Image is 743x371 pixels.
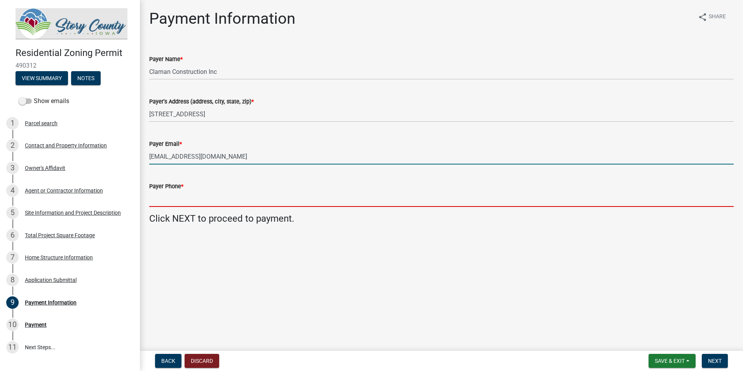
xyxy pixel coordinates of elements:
div: Payment [25,322,47,327]
div: 2 [6,139,19,152]
button: shareShare [692,9,732,24]
label: Payer Name [149,57,183,62]
div: 4 [6,184,19,197]
div: 10 [6,318,19,331]
button: Save & Exit [649,354,696,368]
button: View Summary [16,71,68,85]
div: Home Structure Information [25,255,93,260]
wm-modal-confirm: Notes [71,75,101,82]
img: Story County, Iowa [16,8,127,39]
h4: Residential Zoning Permit [16,47,134,59]
label: Payer's Address (address, city, state, zip) [149,99,254,105]
div: 1 [6,117,19,129]
h4: Click NEXT to proceed to payment. [149,213,734,224]
div: Site Information and Project Description [25,210,121,215]
div: Parcel search [25,121,58,126]
button: Back [155,354,181,368]
div: 3 [6,162,19,174]
wm-modal-confirm: Summary [16,75,68,82]
span: Share [709,12,726,22]
button: Discard [185,354,219,368]
div: Contact and Property Information [25,143,107,148]
div: 5 [6,206,19,219]
div: Agent or Contractor Information [25,188,103,193]
span: Back [161,358,175,364]
span: Next [708,358,722,364]
div: 7 [6,251,19,264]
label: Show emails [19,96,69,106]
div: 9 [6,296,19,309]
span: 490312 [16,62,124,69]
label: Payer Email [149,142,182,147]
i: share [698,12,707,22]
div: 8 [6,274,19,286]
div: 6 [6,229,19,241]
div: Total Project Square Footage [25,233,95,238]
button: Notes [71,71,101,85]
div: Payment Information [25,300,77,305]
span: Save & Exit [655,358,685,364]
label: Payer Phone [149,184,183,189]
button: Next [702,354,728,368]
div: 11 [6,341,19,353]
div: Application Submittal [25,277,77,283]
h1: Payment Information [149,9,295,28]
div: Owner's Affidavit [25,165,65,171]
